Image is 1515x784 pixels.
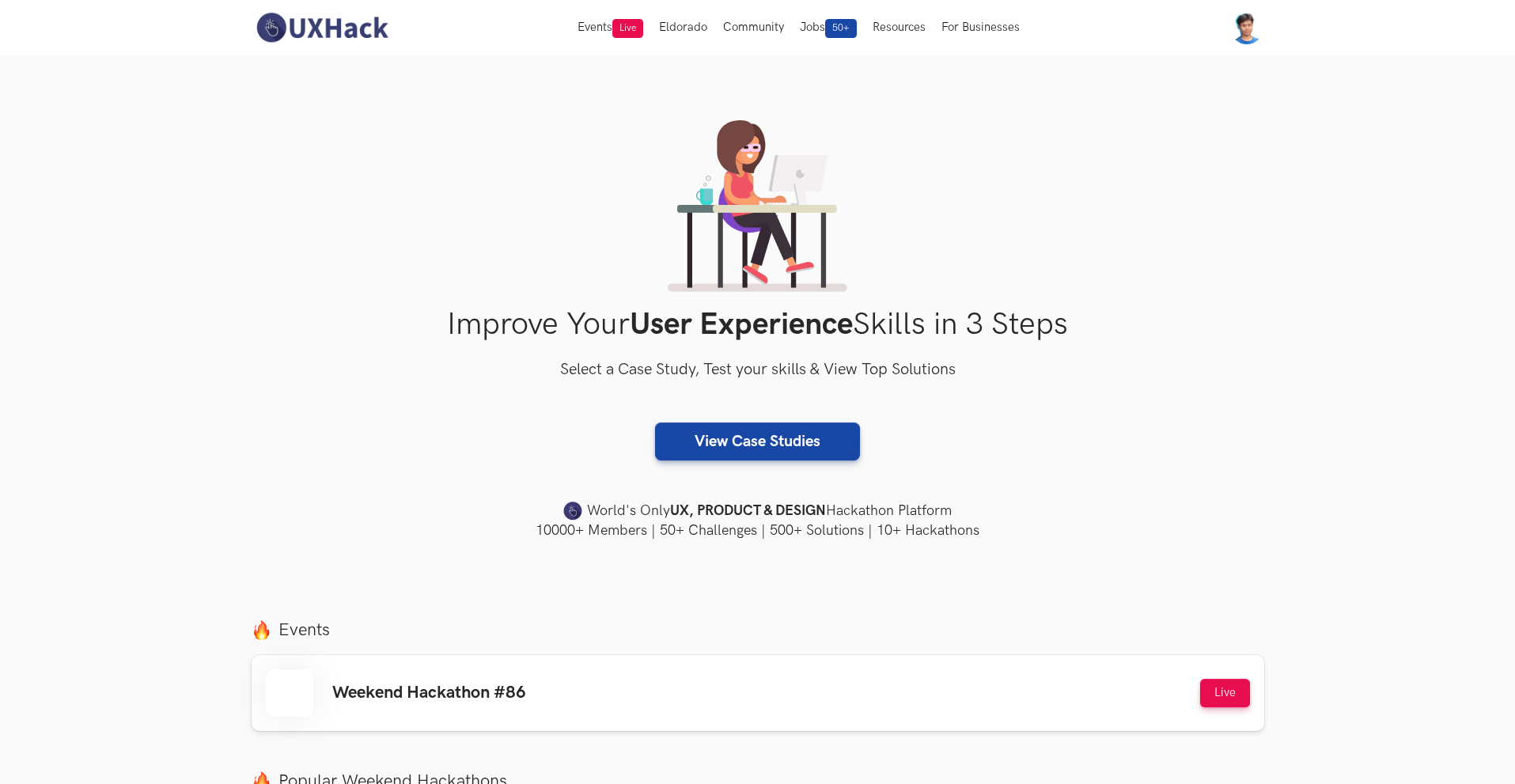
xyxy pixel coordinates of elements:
label: Events [252,619,1264,641]
h4: 10000+ Members | 50+ Challenges | 500+ Solutions | 10+ Hackathons [252,521,1264,540]
img: fire.png [252,620,271,640]
button: Live [1200,679,1250,707]
img: UXHack-logo.png [252,11,392,44]
h3: Select a Case Study, Test your skills & View Top Solutions [252,358,1264,383]
img: uxhack-favicon-image.png [563,501,582,521]
span: 50+ [825,19,857,38]
a: Weekend Hackathon #86 Live [252,655,1264,731]
a: View Case Studies [655,422,860,460]
strong: UX, PRODUCT & DESIGN [670,500,826,522]
span: Live [612,19,643,38]
strong: User Experience [630,306,853,343]
h4: World's Only Hackathon Platform [252,500,1264,522]
h3: Weekend Hackathon #86 [332,683,526,703]
img: Your profile pic [1230,11,1263,44]
h1: Improve Your Skills in 3 Steps [252,306,1264,343]
img: lady working on laptop [668,120,847,292]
